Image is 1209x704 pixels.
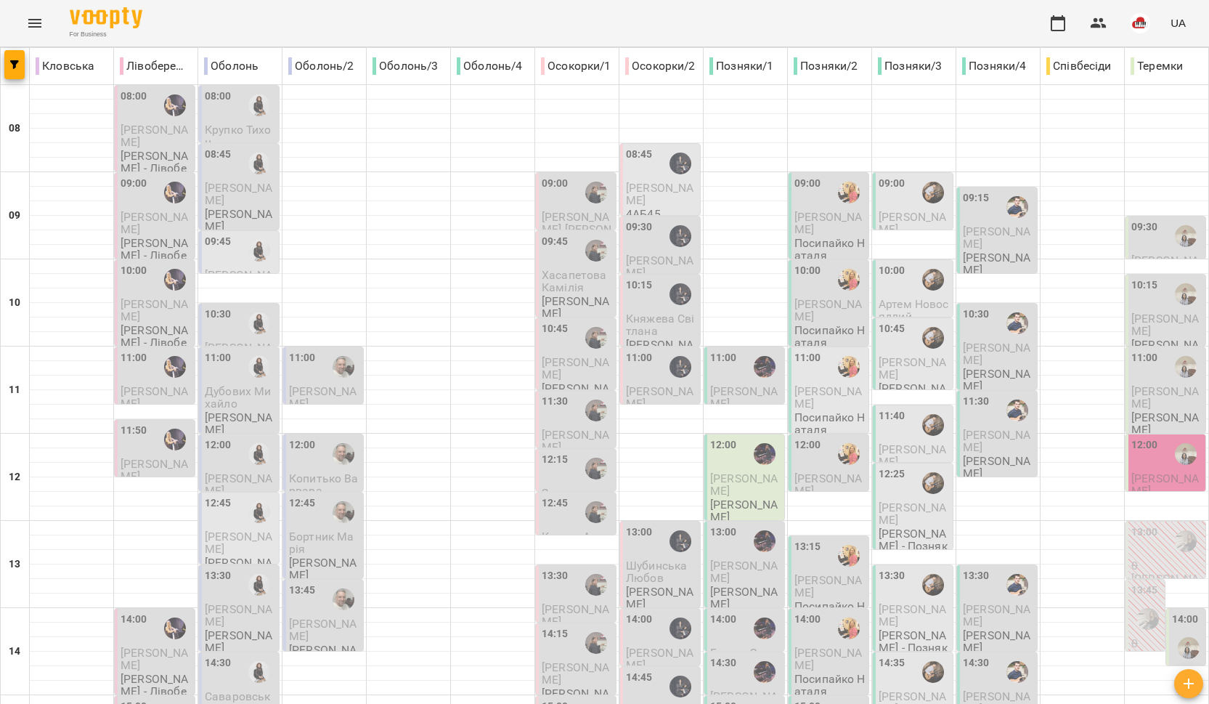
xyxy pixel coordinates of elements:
span: [PERSON_NAME] [289,617,357,643]
p: Оболонь/3 [373,57,438,75]
img: Олена САФРОНОВА-СМИРНОВА [669,153,691,174]
span: [PERSON_NAME] [794,472,862,498]
p: Оболонь [204,57,259,75]
img: Ельміра АЛІЄВА [1175,283,1197,305]
div: Віктор АРТЕМЕНКО [1006,312,1028,334]
img: Тетяна КУРУЧ [585,400,607,421]
span: Княжева Світлана [626,312,695,338]
img: Наталя ПОСИПАЙКО [838,443,860,465]
label: 14:00 [121,612,147,628]
p: [PERSON_NAME] [1131,572,1202,598]
div: Ельміра АЛІЄВА [1178,637,1200,659]
div: Ольга МОСКАЛЕНКО [164,182,186,203]
label: 12:45 [289,495,316,511]
label: 09:00 [794,176,821,192]
img: Юлія КРАВЧЕНКО [754,661,776,683]
span: [PERSON_NAME] [205,472,272,498]
span: [PERSON_NAME] [289,384,357,410]
span: [PERSON_NAME] [121,123,188,149]
span: [PERSON_NAME] [879,501,946,527]
div: Даниїл КАЛАШНИК [922,414,944,436]
span: [PERSON_NAME] [879,602,946,628]
img: Олена САФРОНОВА-СМИРНОВА [669,618,691,639]
img: Ольга МОСКАЛЕНКО [164,94,186,116]
p: Позняки/2 [794,57,858,75]
img: Любов ПУШНЯК [248,356,270,378]
label: 11:30 [542,394,569,410]
img: Юлія КРАВЧЕНКО [754,443,776,465]
span: [PERSON_NAME] [794,573,862,599]
img: Олена САФРОНОВА-СМИРНОВА [669,283,691,305]
label: 14:00 [710,612,737,628]
p: [PERSON_NAME] [626,339,697,364]
span: [PERSON_NAME] [1131,312,1199,338]
p: [PERSON_NAME] [289,644,360,669]
span: [PERSON_NAME] [121,457,188,483]
span: [PERSON_NAME] [542,355,609,381]
div: Тетяна КУРУЧ [585,327,607,349]
span: [PERSON_NAME] [963,602,1030,628]
label: 08:00 [121,89,147,105]
label: 10:15 [626,278,653,294]
span: [PERSON_NAME] [205,341,272,367]
img: Юлія КРАВЧЕНКО [754,618,776,639]
p: [PERSON_NAME] [1131,339,1202,364]
span: [PERSON_NAME] [963,224,1030,251]
p: [PERSON_NAME] [1131,411,1202,437]
label: 10:45 [879,321,905,337]
p: [PERSON_NAME] [963,251,1034,277]
img: Олена САФРОНОВА-СМИРНОВА [669,676,691,697]
img: Любов ПУШНЯК [248,574,270,596]
label: 09:30 [626,219,653,235]
img: Наталя ПОСИПАЙКО [838,356,860,378]
p: 0 [1131,559,1202,572]
div: Олена САФРОНОВА-СМИРНОВА [669,530,691,552]
img: Ольга ЕПОВА [1137,608,1159,630]
span: [PERSON_NAME] [710,472,778,498]
div: Олена САФРОНОВА-СМИРНОВА [669,225,691,247]
span: [PERSON_NAME] [626,254,693,280]
div: Тетяна КУРУЧ [585,458,607,480]
span: [PERSON_NAME] [963,428,1030,454]
img: Ельміра АЛІЄВА [1175,356,1197,378]
div: Даниїл КАЛАШНИК [922,182,944,203]
p: Лівобережна [120,57,192,75]
label: 14:35 [879,655,905,671]
label: 11:00 [121,350,147,366]
label: 10:15 [1131,278,1158,294]
h6: 11 [9,382,20,398]
h6: 08 [9,121,20,137]
img: Любов ПУШНЯК [248,312,270,334]
img: Ольга МОСКАЛЕНКО [164,429,186,450]
div: Тетяна КУРУЧ [585,501,607,523]
p: [PERSON_NAME] - Лівобережна [121,237,192,275]
span: Золотарьова Анісія [542,486,607,512]
span: Хасапетова Камілія [542,268,606,294]
label: 11:00 [205,350,232,366]
div: Юлія КРАВЧЕНКО [754,530,776,552]
p: Позняки/1 [709,57,773,75]
div: Юрій ГАЛІС [333,356,354,378]
div: Ельміра АЛІЄВА [1175,443,1197,465]
label: 11:00 [710,350,737,366]
div: Тетяна КУРУЧ [585,574,607,596]
img: Любов ПУШНЯК [248,240,270,262]
img: Даниїл КАЛАШНИК [922,327,944,349]
img: Даниїл КАЛАШНИК [922,472,944,494]
label: 10:45 [542,321,569,337]
img: Тетяна КУРУЧ [585,632,607,654]
span: [PERSON_NAME] [205,530,272,556]
label: 14:30 [205,655,232,671]
label: 14:00 [626,612,653,628]
p: [PERSON_NAME] - Позняки [879,629,950,667]
div: Даниїл КАЛАШНИК [922,269,944,291]
label: 08:00 [205,89,232,105]
p: [PERSON_NAME] [963,368,1034,393]
p: Теремки [1131,57,1183,75]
